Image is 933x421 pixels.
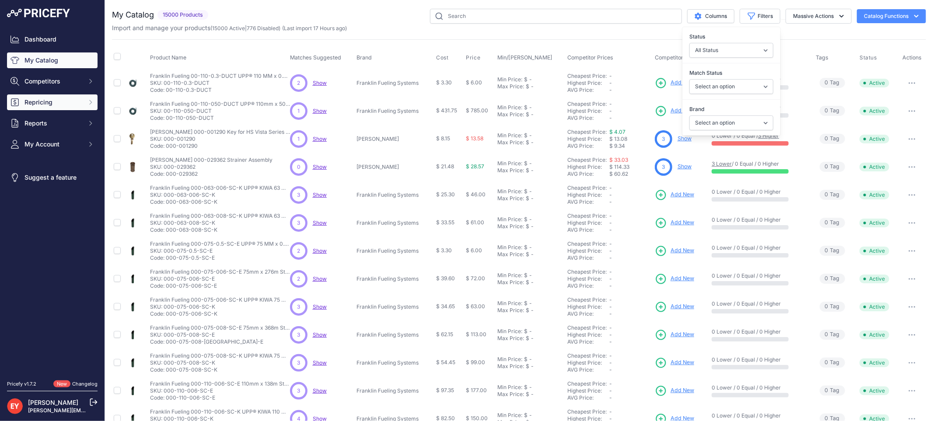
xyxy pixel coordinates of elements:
div: $ [524,300,528,307]
span: Tag [820,162,845,172]
span: - [609,296,612,303]
span: $ 13.58 [466,135,483,142]
p: SKU: 000-063-008-SC-K [150,219,290,226]
p: Code: 00-110-0.3-DUCT [150,87,290,94]
a: Changelog [72,381,98,387]
div: AVG Price: [567,87,609,94]
span: $ 3.30 [436,247,452,254]
div: Min Price: [497,216,522,223]
span: - [609,80,612,86]
img: Pricefy Logo [7,9,70,17]
span: Status [860,54,877,61]
span: 2 [297,79,300,87]
p: [PERSON_NAME] [356,136,422,143]
span: - [609,212,612,219]
span: 0 [825,247,828,255]
p: Franklin Fueling 000-075-0.5-SC-E UPP® 75 MM x 0.5 M Secondary Pipe [150,240,290,247]
a: Add New [655,245,694,257]
div: $ 9.34 [609,143,651,150]
a: Cheapest Price: [567,101,607,107]
p: SKU: 000-029362 [150,164,273,170]
div: Min Price: [497,244,522,251]
p: [PERSON_NAME] 000-029362 Strainer Assembly [150,157,273,164]
p: [PERSON_NAME] 000-001290 Key for HS Vista Series Fuel Dispensers [150,129,290,136]
p: 0 Lower / 0 Equal / [712,132,807,139]
div: AVG Price: [567,143,609,150]
div: $ [526,167,529,174]
div: - [528,188,532,195]
div: Highest Price: [567,219,609,226]
div: $ [524,76,528,83]
div: AVG Price: [567,226,609,233]
div: $ [526,139,529,146]
div: - [528,160,532,167]
button: Status [860,54,879,61]
span: Tag [820,218,845,228]
a: Show [678,135,692,142]
div: - [529,223,534,230]
span: Show [313,303,327,310]
p: 0 Lower / 0 Equal / 0 Higher [712,244,807,251]
p: Franklin Fueling 00-110-050-DUCT UPP® 110mm x 50m Flexible PE Duct [150,101,290,108]
a: Add New [655,105,694,117]
span: Add New [671,275,694,283]
div: $ [524,272,528,279]
span: Matches Suggested [290,54,341,61]
label: Brand [689,105,773,114]
p: 0 Lower / 0 Equal / 0 Higher [712,272,807,279]
span: $ 63.00 [466,303,485,310]
a: Cheapest Price: [567,212,607,219]
span: Actions [902,54,922,61]
p: Franklin Fueling 000-075-006-SC-K UPP® KIWA 75 MM x 5.8 M Secondary Pipe [150,296,290,303]
span: - [609,87,612,93]
span: $ 25.30 [436,191,455,198]
p: Franklin Fueling Systems [356,303,422,310]
div: Min Price: [497,132,522,139]
p: SKU: 000-075-006-SC-K [150,303,290,310]
a: Add New [655,189,694,201]
span: Show [313,191,327,198]
a: Show [313,331,327,338]
nav: Sidebar [7,31,98,370]
div: Min Price: [497,272,522,279]
a: Show [313,164,327,170]
p: 0 Lower / 0 Equal / 0 Higher [712,216,807,223]
p: Franklin Fueling 000-063-006-SC-K UPP® KIWA 63 MM x 5.8 M Secondary Pipe [150,184,290,191]
p: Code: 000-063-006-SC-K [150,198,290,205]
p: SKU: 00-110-0.3-DUCT [150,80,290,87]
p: / 0 Equal / 0 Higher [712,160,807,167]
p: Franklin Fueling Systems [356,191,422,198]
span: Tag [820,78,845,88]
span: - [609,226,612,233]
a: Add New [655,357,694,369]
div: Min Price: [497,300,522,307]
span: Add New [671,303,694,311]
p: 0 Lower / 0 Equal / 0 Higher [712,188,807,195]
a: $ 33.03 [609,157,628,163]
span: ( | ) [210,25,280,31]
span: 0 [825,303,828,311]
div: $ [526,251,529,258]
a: Cheapest Price: [567,268,607,275]
span: 3 [297,303,300,311]
a: Cheapest Price: [567,73,607,79]
a: Show [313,275,327,282]
a: Show [313,387,327,394]
span: Price [466,54,480,61]
div: $ [524,160,528,167]
a: My Catalog [7,52,98,68]
span: $ 61.00 [466,219,484,226]
div: $ [524,132,528,139]
span: Show [313,247,327,254]
button: Massive Actions [786,9,852,24]
p: Franklin Fueling Systems [356,219,422,226]
span: 1 [297,107,300,115]
a: Cheapest Price: [567,408,607,415]
a: Cheapest Price: [567,380,607,387]
a: Show [313,80,327,86]
div: $ [526,83,529,90]
span: 0 [825,219,828,227]
div: AVG Price: [567,198,609,205]
a: Cheapest Price: [567,324,607,331]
